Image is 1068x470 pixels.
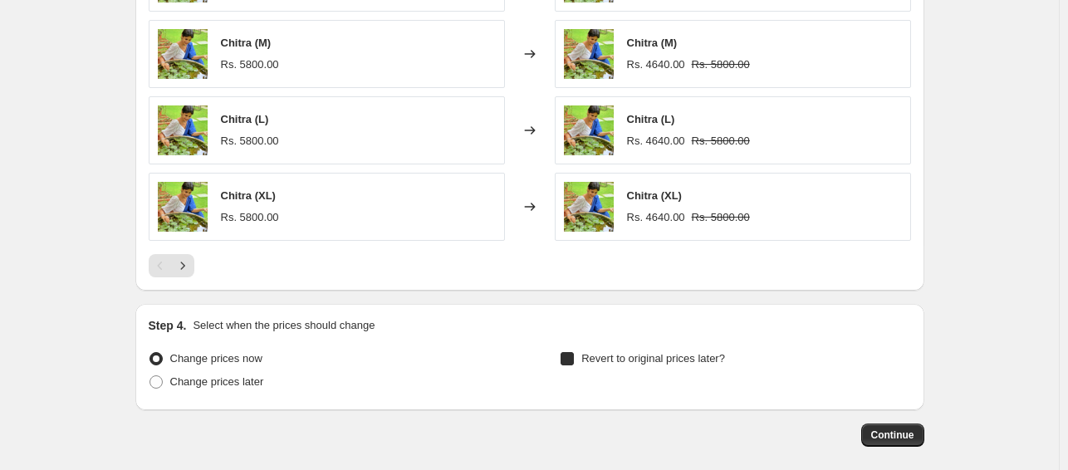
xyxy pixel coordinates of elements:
[158,29,208,79] img: IMG_3139_1_80x.jpg
[221,37,272,49] span: Chitra (M)
[221,211,279,223] span: Rs. 5800.00
[171,254,194,277] button: Next
[627,37,678,49] span: Chitra (M)
[564,182,614,232] img: IMG_3139_1_80x.jpg
[149,254,194,277] nav: Pagination
[158,182,208,232] img: IMG_3139_1_80x.jpg
[170,375,264,388] span: Change prices later
[221,113,269,125] span: Chitra (L)
[564,29,614,79] img: IMG_3139_1_80x.jpg
[627,135,685,147] span: Rs. 4640.00
[158,105,208,155] img: IMG_3139_1_80x.jpg
[149,317,187,334] h2: Step 4.
[861,423,924,447] button: Continue
[692,135,750,147] span: Rs. 5800.00
[221,135,279,147] span: Rs. 5800.00
[221,189,276,202] span: Chitra (XL)
[627,211,685,223] span: Rs. 4640.00
[627,189,682,202] span: Chitra (XL)
[627,58,685,71] span: Rs. 4640.00
[221,58,279,71] span: Rs. 5800.00
[692,58,750,71] span: Rs. 5800.00
[193,317,375,334] p: Select when the prices should change
[564,105,614,155] img: IMG_3139_1_80x.jpg
[871,428,914,442] span: Continue
[170,352,262,365] span: Change prices now
[581,352,725,365] span: Revert to original prices later?
[692,211,750,223] span: Rs. 5800.00
[627,113,675,125] span: Chitra (L)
